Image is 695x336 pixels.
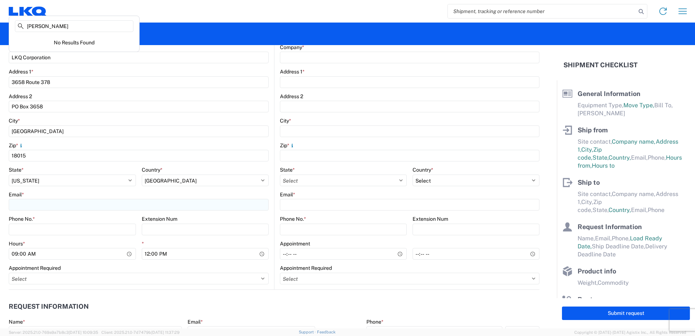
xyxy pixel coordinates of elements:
span: Ship to [578,179,600,186]
label: Phone [366,319,383,325]
span: Phone [648,207,664,213]
span: Commodity [598,279,629,286]
span: Move Type, [623,102,654,109]
span: Phone, [612,235,630,242]
span: Country, [608,207,631,213]
label: Extension Num [413,216,448,222]
div: No Results Found [11,35,138,50]
span: Route [578,296,596,303]
span: Request Information [578,223,642,231]
span: Product info [578,267,616,275]
label: Address 1 [280,68,305,75]
label: Zip [9,142,24,149]
span: City, [581,146,593,153]
label: City [280,117,291,124]
label: Address 1 [9,68,33,75]
span: Equipment Type, [578,102,623,109]
span: Company name, [612,191,656,197]
label: Country [413,167,433,173]
span: Site contact, [578,138,612,145]
h2: Request Information [9,303,89,310]
label: Country [142,167,162,173]
span: Company name, [612,138,656,145]
span: Site contact, [578,191,612,197]
span: [PERSON_NAME] [578,110,625,117]
span: Email, [595,235,612,242]
span: Server: 2025.21.0-769a9a7b8c3 [9,330,98,335]
label: Name [9,319,25,325]
span: City, [581,199,593,205]
h2: Shipment Checklist [563,61,638,69]
label: Email [280,191,295,198]
label: Email [9,191,24,198]
span: Weight, [578,279,598,286]
label: Email [188,319,203,325]
label: Phone No. [9,216,35,222]
label: Zip [280,142,295,149]
span: Email, [631,207,648,213]
label: Appointment [280,240,310,247]
label: Company [280,44,304,51]
span: Country, [608,154,631,161]
a: Support [299,330,317,334]
span: Bill To, [654,102,673,109]
button: Submit request [562,307,690,320]
span: Email, [631,154,648,161]
input: Shipment, tracking or reference number [448,4,636,18]
span: [DATE] 11:37:29 [151,330,180,335]
span: Name, [578,235,595,242]
label: Hours [9,240,25,247]
span: State, [592,154,608,161]
span: [DATE] 10:09:35 [69,330,98,335]
label: State [280,167,295,173]
label: Appointment Required [9,265,61,271]
a: Feedback [317,330,336,334]
label: Extension Num [142,216,177,222]
span: Hours to [592,162,615,169]
span: State, [592,207,608,213]
label: Appointment Required [280,265,332,271]
label: Phone No. [280,216,306,222]
span: General Information [578,90,640,97]
label: City [9,117,20,124]
span: Phone, [648,154,666,161]
span: Ship Deadline Date, [592,243,645,250]
span: Copyright © [DATE]-[DATE] Agistix Inc., All Rights Reserved [574,329,686,336]
label: Address 2 [280,93,303,100]
span: Client: 2025.21.0-7d7479b [101,330,180,335]
label: Address 2 [9,93,32,100]
span: Ship from [578,126,608,134]
label: State [9,167,24,173]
